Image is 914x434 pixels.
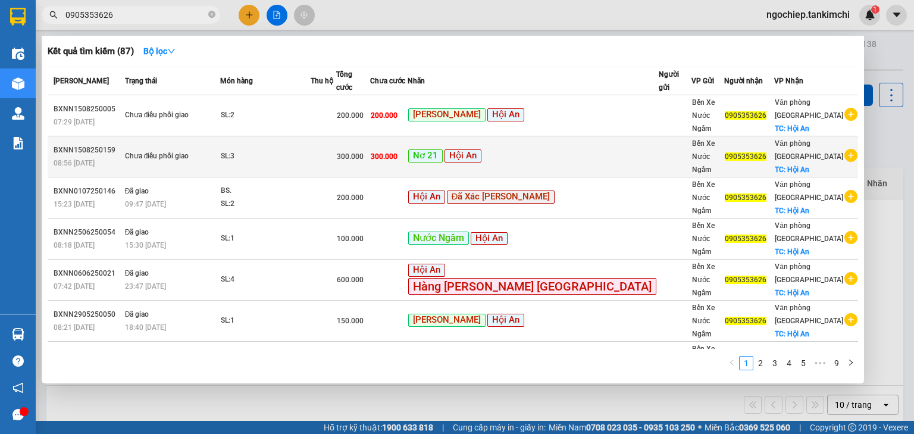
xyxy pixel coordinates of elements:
[48,45,134,58] h3: Kết quả tìm kiếm ( 87 )
[12,48,24,60] img: warehouse-icon
[796,356,810,370] li: 5
[753,356,768,370] li: 2
[408,77,425,85] span: Nhãn
[692,263,715,297] span: Bến Xe Nước Ngầm
[12,382,24,394] span: notification
[775,98,843,120] span: Văn phòng [GEOGRAPHIC_DATA]
[445,149,481,163] span: Hội An
[336,70,352,92] span: Tổng cước
[10,8,26,26] img: logo-vxr
[54,118,95,126] span: 07:29 [DATE]
[408,191,445,204] span: Hội An
[724,77,763,85] span: Người nhận
[54,185,121,198] div: BXNN0107250146
[768,356,782,370] li: 3
[447,191,555,204] span: Đã Xác [PERSON_NAME]
[408,264,445,277] span: Hội An
[167,47,176,55] span: down
[810,356,830,370] li: Next 5 Pages
[337,193,364,202] span: 200.000
[408,232,469,245] span: Nước Ngầm
[830,356,844,370] li: 9
[370,77,405,85] span: Chưa cước
[830,357,843,370] a: 9
[54,159,95,167] span: 08:56 [DATE]
[775,207,809,215] span: TC: Hội An
[12,137,24,149] img: solution-icon
[12,409,24,420] span: message
[775,248,809,256] span: TC: Hội An
[337,235,364,243] span: 100.000
[125,269,149,277] span: Đã giao
[311,77,333,85] span: Thu hộ
[54,103,121,115] div: BXNN1508250005
[471,232,508,245] span: Hội An
[337,152,364,161] span: 300.000
[810,356,830,370] span: •••
[725,193,766,202] span: 0905353626
[692,98,715,133] span: Bến Xe Nước Ngầm
[844,356,858,370] li: Next Page
[740,357,753,370] a: 1
[54,200,95,208] span: 15:23 [DATE]
[775,221,843,243] span: Văn phòng [GEOGRAPHIC_DATA]
[408,314,486,327] span: [PERSON_NAME]
[844,272,857,285] span: plus-circle
[221,185,310,198] div: BS.
[54,144,121,157] div: BXNN1508250159
[220,77,253,85] span: Món hàng
[408,108,486,121] span: [PERSON_NAME]
[725,317,766,325] span: 0905353626
[775,180,843,202] span: Văn phòng [GEOGRAPHIC_DATA]
[844,231,857,244] span: plus-circle
[487,314,524,327] span: Hội An
[337,317,364,325] span: 150.000
[725,111,766,120] span: 0905353626
[125,150,214,163] div: Chưa điều phối giao
[54,267,121,280] div: BXNN0606250021
[775,289,809,297] span: TC: Hội An
[54,282,95,291] span: 07:42 [DATE]
[782,357,796,370] a: 4
[775,304,843,325] span: Văn phòng [GEOGRAPHIC_DATA]
[49,11,58,19] span: search
[797,357,810,370] a: 5
[408,149,443,163] span: Nơ 21
[844,356,858,370] button: right
[775,330,809,338] span: TC: Hội An
[54,323,95,332] span: 08:21 [DATE]
[125,109,214,122] div: Chưa điều phối giao
[725,356,739,370] li: Previous Page
[692,345,715,379] span: Bến Xe Nước Ngầm
[775,139,843,161] span: Văn phòng [GEOGRAPHIC_DATA]
[775,263,843,284] span: Văn phòng [GEOGRAPHIC_DATA]
[847,359,854,366] span: right
[408,278,656,295] span: Hàng [PERSON_NAME] [GEOGRAPHIC_DATA]
[125,77,157,85] span: Trạng thái
[844,108,857,121] span: plus-circle
[65,8,206,21] input: Tìm tên, số ĐT hoặc mã đơn
[768,357,781,370] a: 3
[221,232,310,245] div: SL: 1
[692,221,715,256] span: Bến Xe Nước Ngầm
[739,356,753,370] li: 1
[221,150,310,163] div: SL: 3
[782,356,796,370] li: 4
[337,111,364,120] span: 200.000
[125,323,166,332] span: 18:40 [DATE]
[125,187,149,195] span: Đã giao
[844,313,857,326] span: plus-circle
[371,152,397,161] span: 300.000
[143,46,176,56] strong: Bộ lọc
[221,109,310,122] div: SL: 2
[692,304,715,338] span: Bến Xe Nước Ngầm
[692,139,715,174] span: Bến Xe Nước Ngầm
[775,166,809,174] span: TC: Hội An
[337,276,364,284] span: 600.000
[371,111,397,120] span: 200.000
[125,200,166,208] span: 09:47 [DATE]
[487,108,524,121] span: Hội An
[725,356,739,370] button: left
[659,70,679,92] span: Người gửi
[54,226,121,239] div: BXNN2506250054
